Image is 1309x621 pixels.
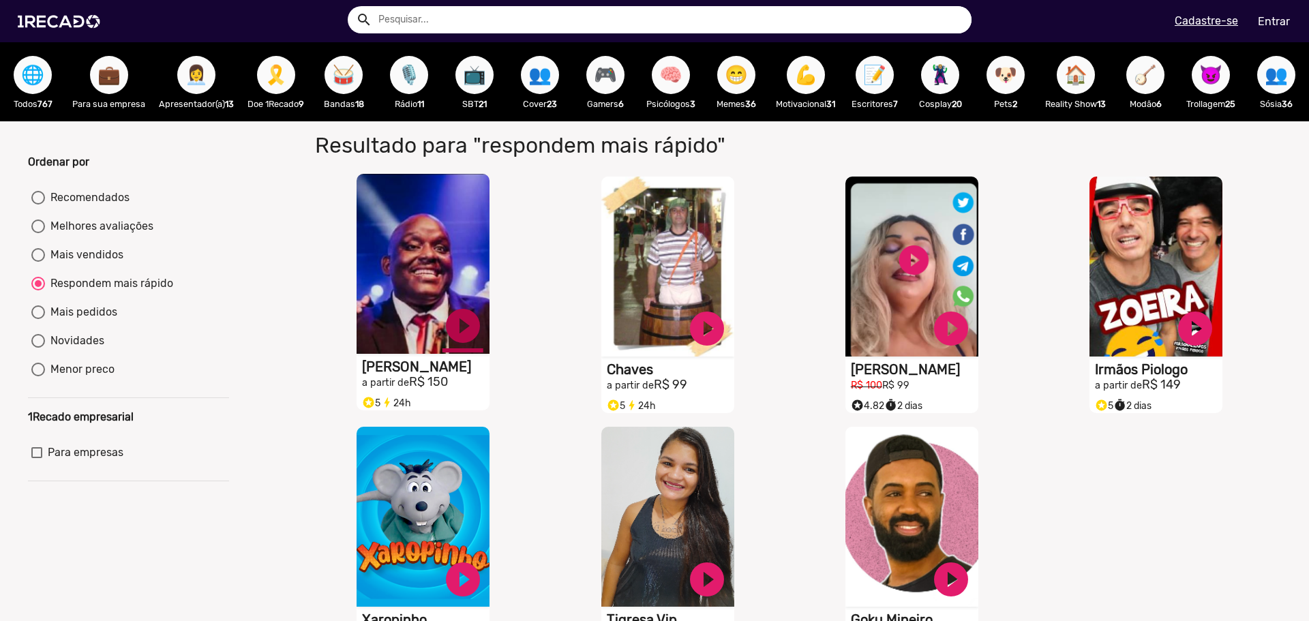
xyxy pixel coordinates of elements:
span: 🎗️ [265,56,288,94]
p: Trollagem [1185,97,1237,110]
div: Mais pedidos [45,304,117,320]
small: stars [362,396,375,409]
b: 31 [826,99,835,109]
p: Cosplay [914,97,966,110]
h1: Chaves [607,361,734,378]
h1: [PERSON_NAME] [362,359,490,375]
p: Doe 1Recado [247,97,304,110]
u: Cadastre-se [1175,14,1238,27]
button: 🎙️ [390,56,428,94]
small: stars [851,399,864,412]
a: play_circle_filled [442,559,483,600]
small: timer [1113,399,1126,412]
p: Reality Show [1045,97,1106,110]
i: timer [884,395,897,412]
p: Sósia [1250,97,1302,110]
small: timer [884,399,897,412]
span: 💪 [794,56,817,94]
button: 🏠 [1057,56,1095,94]
div: Novidades [45,333,104,349]
span: 📝 [863,56,886,94]
small: R$ 99 [882,380,909,391]
button: 👥 [521,56,559,94]
p: SBT [449,97,500,110]
p: Bandas [318,97,370,110]
b: 767 [37,99,52,109]
b: 21 [479,99,487,109]
video: S1RECADO vídeos dedicados para fãs e empresas [845,177,978,357]
span: 🧠 [659,56,682,94]
video: S1RECADO vídeos dedicados para fãs e empresas [357,174,490,354]
button: 👥 [1257,56,1295,94]
p: Cover [514,97,566,110]
h1: Irmãos Piologo [1095,361,1222,378]
button: 📺 [455,56,494,94]
a: play_circle_filled [687,559,727,600]
button: 🎗️ [257,56,295,94]
i: timer [1113,395,1126,412]
video: S1RECADO vídeos dedicados para fãs e empresas [601,427,734,607]
h1: Resultado para "respondem mais rápido" [305,132,949,158]
button: 🧠 [652,56,690,94]
b: 11 [417,99,424,109]
input: Pesquisar... [368,6,972,33]
div: Melhores avaliações [45,218,153,234]
span: 😁 [725,56,748,94]
span: 👥 [528,56,552,94]
p: Motivacional [776,97,835,110]
span: 😈 [1199,56,1222,94]
div: Menor preco [45,361,115,378]
span: 2 dias [1113,400,1152,412]
span: 🌐 [21,56,44,94]
small: stars [607,399,620,412]
p: Apresentador(a) [159,97,234,110]
button: Example home icon [351,7,375,31]
small: bolt [625,399,638,412]
i: bolt [380,393,393,409]
a: Entrar [1249,10,1299,33]
button: 🎮 [586,56,625,94]
span: 💼 [97,56,121,94]
h1: [PERSON_NAME] [851,361,978,378]
p: Pets [980,97,1032,110]
div: Mais vendidos [45,247,123,263]
h2: R$ 99 [607,378,734,393]
i: Selo super talento [1095,395,1108,412]
b: 13 [1097,99,1106,109]
small: a partir de [1095,380,1142,391]
p: Modão [1119,97,1171,110]
span: 🎙️ [397,56,421,94]
button: 🥁 [325,56,363,94]
span: 5 [362,397,380,409]
small: stars [1095,399,1108,412]
span: 2 dias [884,400,922,412]
b: 13 [225,99,234,109]
p: Rádio [383,97,435,110]
p: Memes [710,97,762,110]
p: Escritores [849,97,901,110]
h2: R$ 150 [362,375,490,390]
span: 5 [607,400,625,412]
span: 👩‍💼 [185,56,208,94]
p: Gamers [580,97,631,110]
i: Selo super talento [851,395,864,412]
p: Para sua empresa [72,97,145,110]
b: 25 [1225,99,1235,109]
small: R$ 100 [851,380,882,391]
b: 36 [745,99,756,109]
video: S1RECADO vídeos dedicados para fãs e empresas [357,427,490,607]
b: 23 [547,99,557,109]
mat-icon: Example home icon [356,12,372,28]
b: 36 [1282,99,1293,109]
b: 3 [690,99,695,109]
a: play_circle_filled [687,308,727,349]
button: 📝 [856,56,894,94]
video: S1RECADO vídeos dedicados para fãs e empresas [601,177,734,357]
b: 20 [952,99,962,109]
a: play_circle_filled [1175,308,1216,349]
b: 7 [893,99,898,109]
small: a partir de [607,380,654,391]
div: Respondem mais rápido [45,275,173,292]
span: 5 [1095,400,1113,412]
span: 4.82 [851,400,884,412]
